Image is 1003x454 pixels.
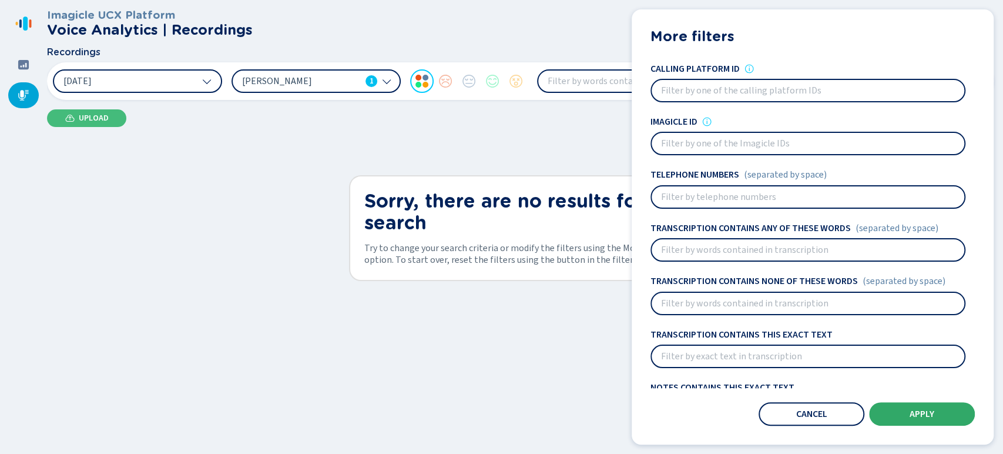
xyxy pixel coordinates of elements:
[650,64,740,74] h4: Calling platform ID
[370,75,374,87] span: 1
[47,9,253,22] h3: Imagicle UCX Platform
[744,64,754,74] div: IDs assigned to recordings by the PBX. They vary depending on the recording technology used. When...
[652,186,964,208] input: Filter by telephone numbers
[47,109,126,127] button: Upload
[8,52,39,78] div: Dashboard
[538,71,838,92] input: Filter by words contained in transcription
[242,75,361,88] span: [PERSON_NAME]
[759,402,864,426] button: Cancel
[202,76,212,86] svg: chevron-down
[652,239,964,261] input: Filter by words contained in transcription
[744,169,827,180] span: (separated by space)
[650,28,975,45] h2: More filters
[79,113,109,123] span: Upload
[650,382,794,393] h4: Notes contains this exact text
[650,223,851,233] h4: Transcription contains any of these words
[650,276,858,286] h4: Transcription contains none of these words
[910,409,934,419] span: Apply
[8,82,39,108] div: Recordings
[702,117,712,126] svg: info-circle
[863,276,945,286] span: (separated by space)
[382,76,391,86] svg: chevron-down
[65,113,75,123] svg: cloud-upload
[796,409,827,419] span: Cancel
[652,80,964,101] input: Filter by one of the calling platform IDs
[63,76,92,86] span: [DATE]
[47,22,253,38] h2: Voice Analytics | Recordings
[652,346,964,367] input: Filter by exact text in transcription
[869,402,975,426] button: Apply
[650,116,697,127] h4: Imagicle ID
[650,329,833,340] h4: Transcription contains this exact text
[18,59,29,71] svg: dashboard-filled
[18,89,29,101] svg: mic-fill
[652,133,964,154] input: Filter by one of the Imagicle IDs
[652,293,964,314] input: Filter by words contained in transcription
[702,117,712,126] div: IDs assigned to recordings by the Imagilcle UC Suite, and they vary depending. When available, th...
[856,223,938,233] span: (separated by space)
[744,64,754,74] svg: info-circle
[53,69,222,93] button: [DATE]
[650,169,739,180] h4: Telephone numbers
